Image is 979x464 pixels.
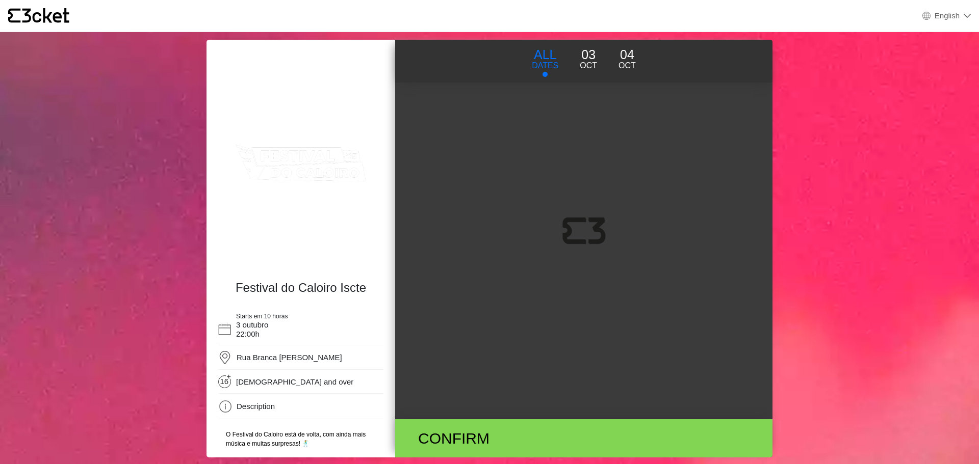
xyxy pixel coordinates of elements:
[236,377,353,387] span: [DEMOGRAPHIC_DATA] and over
[236,320,268,338] span: 3 outubro 22:00h
[221,281,381,295] h4: Festival do Caloiro Iscte
[226,431,366,447] span: O Festival do Caloiro está de volta, com ainda mais música e muitas surpresas! 🕺
[237,402,275,411] span: Description
[580,45,597,65] p: 03
[532,60,558,72] p: DATES
[395,419,772,457] button: Confirm
[236,313,288,320] span: Starts em 10 horas
[226,374,231,379] span: +
[220,377,232,389] span: 16
[619,45,636,65] p: 04
[521,45,569,77] button: ALL DATES
[569,45,608,72] button: 03 Oct
[580,60,597,72] p: Oct
[237,353,342,362] span: Rua Branca [PERSON_NAME]
[8,9,20,23] g: {' '}
[608,45,647,72] button: 04 Oct
[619,60,636,72] p: Oct
[410,427,641,450] div: Confirm
[216,58,386,270] img: 27e516f2571b4dc0bfe7fd266fa5469d.webp
[532,45,558,65] p: ALL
